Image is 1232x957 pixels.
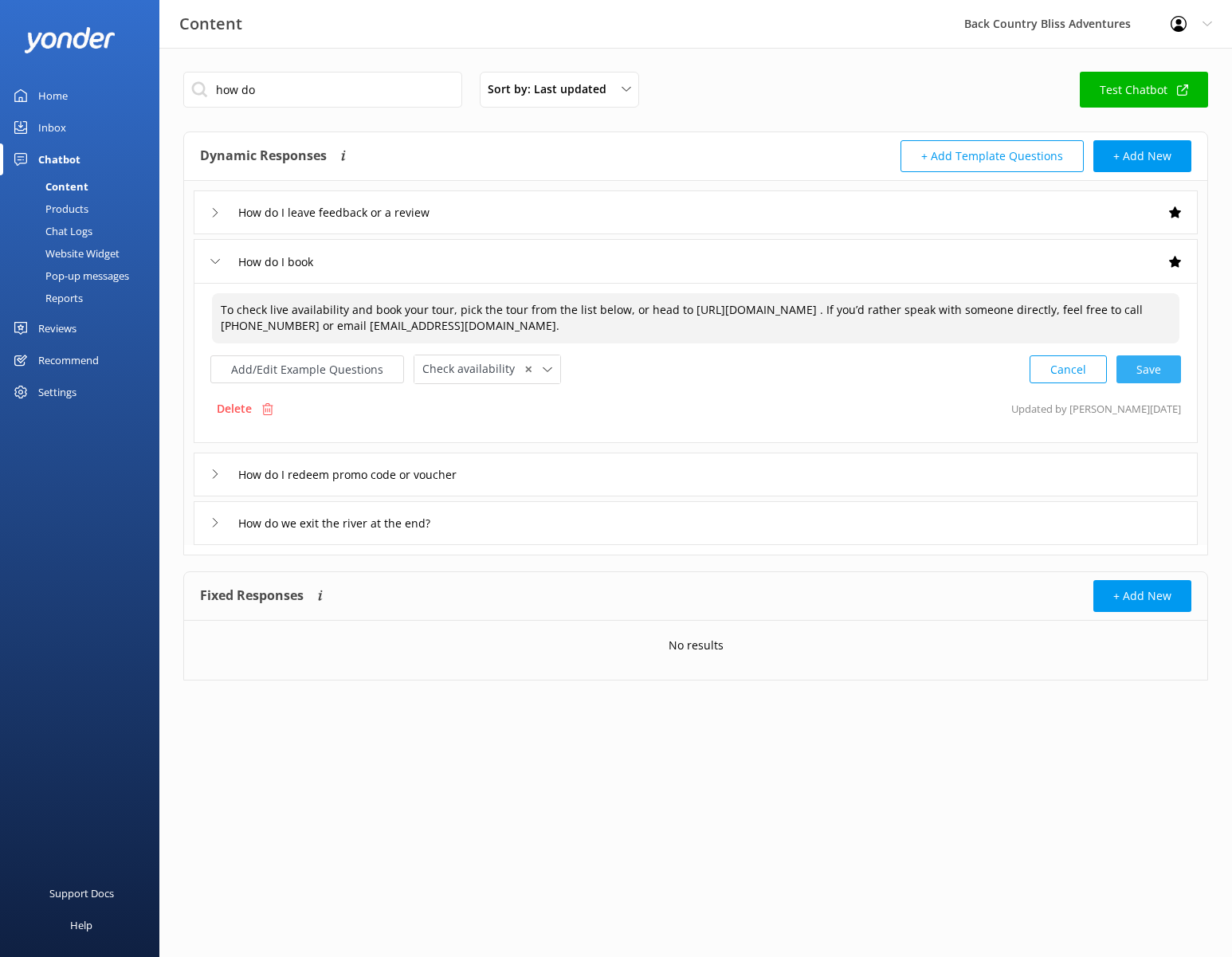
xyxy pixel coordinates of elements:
[1116,355,1181,383] button: Save
[10,265,129,287] div: Pop-up messages
[212,293,1179,343] textarea: To check live availability and book your tour, pick the tour from the list below, or head to [URL...
[10,265,159,287] a: Pop-up messages
[10,198,159,220] a: Products
[10,287,159,309] a: Reports
[38,143,80,175] div: Chatbot
[24,27,116,53] img: yonder-white-logo.png
[183,72,462,108] input: Search all Chatbot Content
[200,580,304,612] h4: Fixed Responses
[1093,580,1191,612] button: + Add New
[38,112,66,143] div: Inbox
[10,175,159,198] a: Content
[10,220,159,242] a: Chat Logs
[1080,72,1208,108] a: Test Chatbot
[10,242,159,265] a: Website Widget
[38,344,99,376] div: Recommend
[70,909,92,941] div: Help
[38,376,77,408] div: Settings
[179,11,242,37] h3: Content
[900,140,1084,172] button: + Add Template Questions
[524,362,532,377] span: ✕
[10,242,120,265] div: Website Widget
[1093,140,1191,172] button: + Add New
[217,400,252,418] p: Delete
[49,877,114,909] div: Support Docs
[1030,355,1107,383] button: Cancel
[10,220,92,242] div: Chat Logs
[10,198,88,220] div: Products
[488,80,616,98] span: Sort by: Last updated
[10,175,88,198] div: Content
[422,360,524,378] span: Check availability
[1011,394,1181,424] p: Updated by [PERSON_NAME] [DATE]
[200,140,327,172] h4: Dynamic Responses
[38,312,77,344] div: Reviews
[10,287,83,309] div: Reports
[669,637,724,654] p: No results
[38,80,68,112] div: Home
[210,355,404,383] button: Add/Edit Example Questions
